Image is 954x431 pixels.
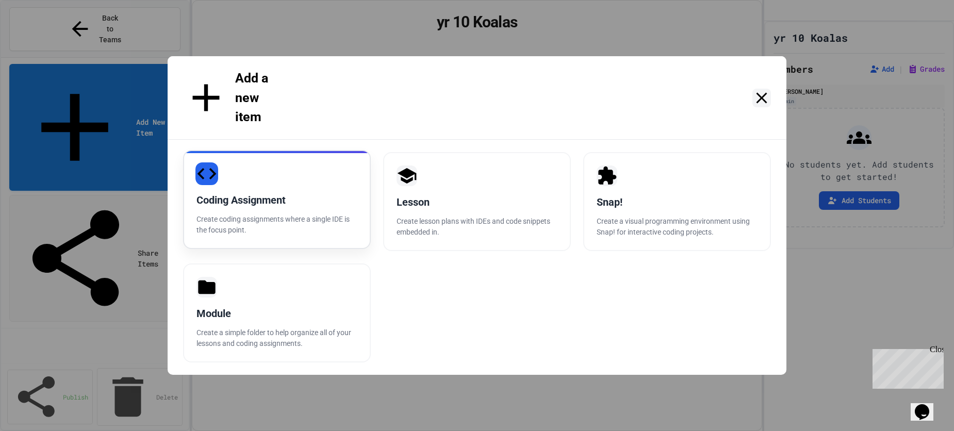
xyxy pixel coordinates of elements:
div: Snap! [597,194,758,210]
iframe: chat widget [911,390,944,421]
div: Chat with us now!Close [4,4,71,65]
div: Add a new item [183,69,278,127]
div: Lesson [397,194,557,210]
p: Create a simple folder to help organize all of your lessons and coding assignments. [196,327,357,349]
div: Coding Assignment [196,192,357,208]
p: Create coding assignments where a single IDE is the focus point. [196,214,357,236]
p: Create lesson plans with IDEs and code snippets embedded in. [397,216,557,238]
iframe: chat widget [868,345,944,389]
div: Module [196,306,357,321]
p: Create a visual programming environment using Snap! for interactive coding projects. [597,216,758,238]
